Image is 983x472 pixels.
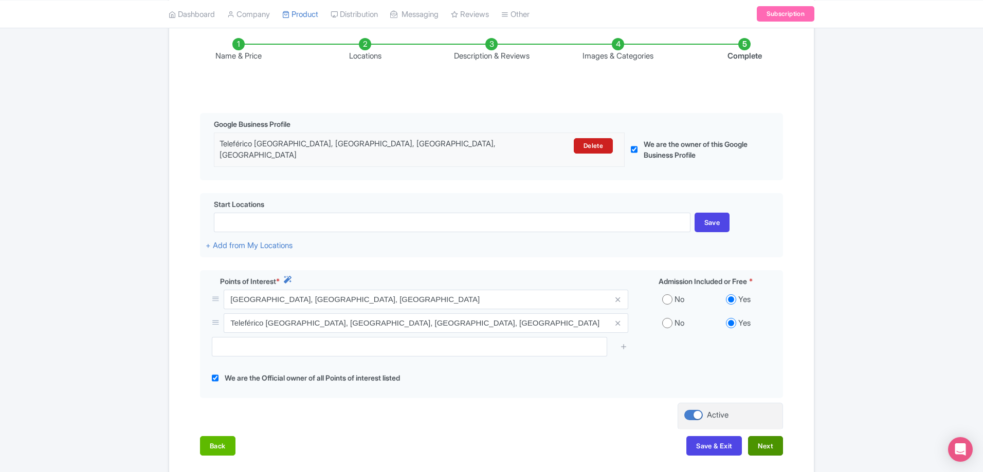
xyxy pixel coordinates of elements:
[681,38,808,62] li: Complete
[214,119,290,129] span: Google Business Profile
[738,294,751,306] label: Yes
[757,6,814,22] a: Subscription
[659,276,747,287] span: Admission Included or Free
[302,38,428,62] li: Locations
[220,276,276,287] span: Points of Interest
[738,317,751,329] label: Yes
[675,294,684,306] label: No
[555,38,681,62] li: Images & Categories
[707,409,729,421] div: Active
[214,199,264,210] span: Start Locations
[206,240,293,250] a: + Add from My Locations
[686,436,742,456] button: Save & Exit
[428,38,555,62] li: Description & Reviews
[574,138,613,154] a: Delete
[200,436,235,456] button: Back
[695,213,730,232] div: Save
[748,436,783,456] button: Next
[644,139,757,160] label: We are the owner of this Google Business Profile
[948,437,973,462] div: Open Intercom Messenger
[225,372,400,384] label: We are the Official owner of all Points of interest listed
[175,38,302,62] li: Name & Price
[675,317,684,329] label: No
[220,138,519,161] div: Teleférico [GEOGRAPHIC_DATA], [GEOGRAPHIC_DATA], [GEOGRAPHIC_DATA], [GEOGRAPHIC_DATA]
